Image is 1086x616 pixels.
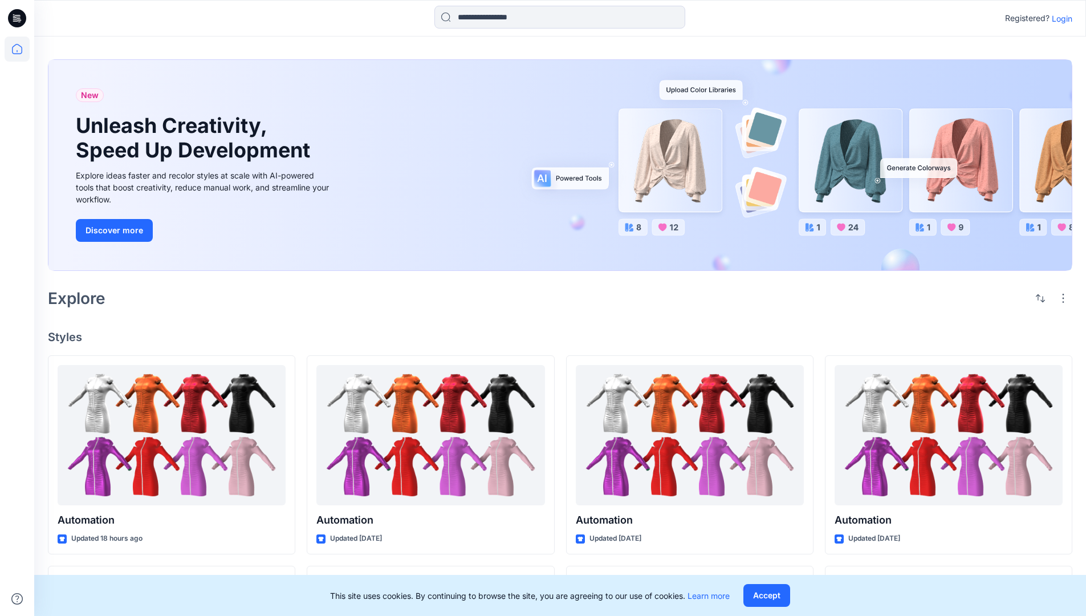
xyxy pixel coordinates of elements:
[76,219,153,242] button: Discover more
[48,289,105,307] h2: Explore
[835,365,1063,506] a: Automation
[576,365,804,506] a: Automation
[848,533,900,545] p: Updated [DATE]
[76,219,332,242] a: Discover more
[688,591,730,601] a: Learn more
[316,512,544,528] p: Automation
[835,512,1063,528] p: Automation
[58,365,286,506] a: Automation
[58,512,286,528] p: Automation
[330,590,730,602] p: This site uses cookies. By continuing to browse the site, you are agreeing to our use of cookies.
[1052,13,1072,25] p: Login
[48,330,1072,344] h4: Styles
[1005,11,1050,25] p: Registered?
[76,169,332,205] div: Explore ideas faster and recolor styles at scale with AI-powered tools that boost creativity, red...
[81,88,99,102] span: New
[589,533,641,545] p: Updated [DATE]
[576,512,804,528] p: Automation
[330,533,382,545] p: Updated [DATE]
[76,114,315,163] h1: Unleash Creativity, Speed Up Development
[743,584,790,607] button: Accept
[316,365,544,506] a: Automation
[71,533,143,545] p: Updated 18 hours ago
